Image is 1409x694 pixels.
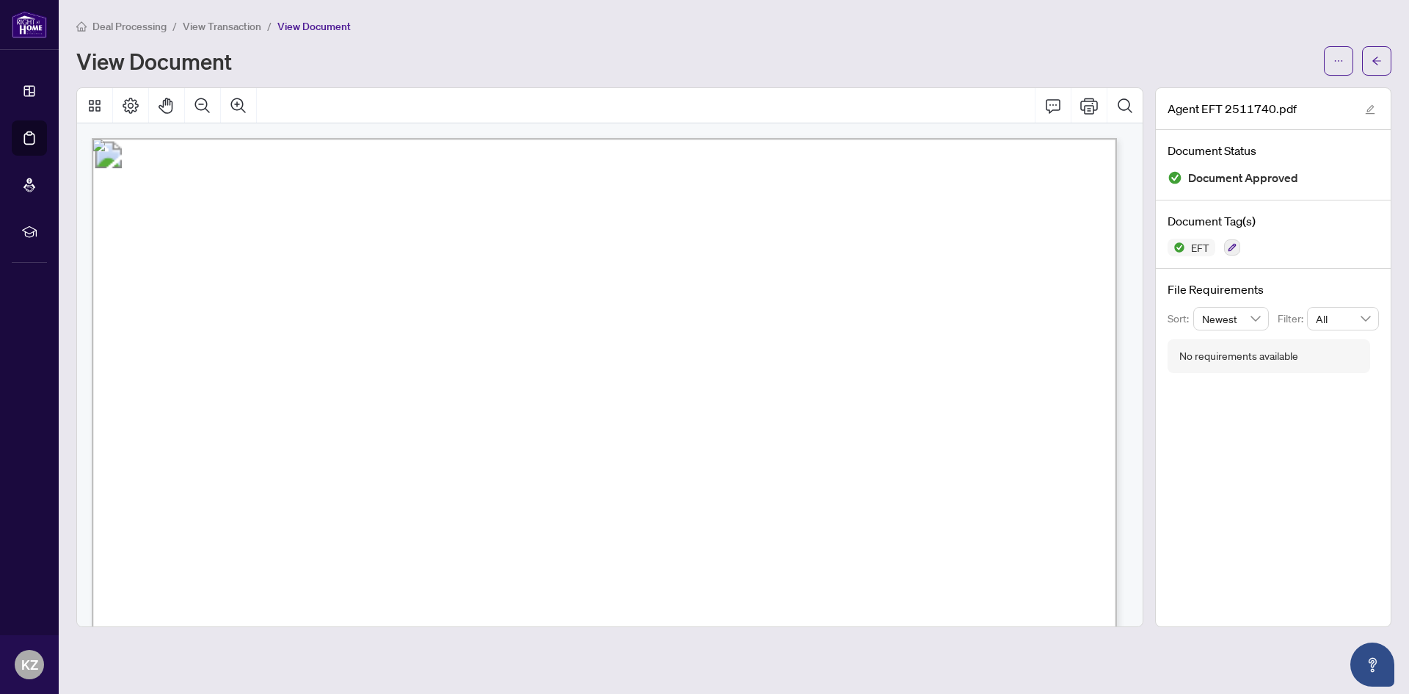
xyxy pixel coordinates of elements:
span: KZ [21,654,38,675]
span: Newest [1202,308,1261,330]
img: Status Icon [1168,239,1185,256]
img: logo [12,11,47,38]
span: View Document [277,20,351,33]
span: arrow-left [1372,56,1382,66]
h4: File Requirements [1168,281,1379,298]
span: Deal Processing [92,20,167,33]
h1: View Document [76,49,232,73]
span: Agent EFT 2511740.pdf [1168,100,1297,118]
p: Filter: [1278,311,1307,327]
h4: Document Status [1168,142,1379,159]
span: home [76,21,87,32]
li: / [172,18,177,35]
span: View Transaction [183,20,261,33]
div: No requirements available [1179,348,1298,364]
span: EFT [1185,242,1215,253]
h4: Document Tag(s) [1168,212,1379,230]
span: All [1316,308,1370,330]
button: Open asap [1350,643,1394,687]
img: Document Status [1168,170,1182,185]
span: ellipsis [1333,56,1344,66]
span: edit [1365,104,1375,115]
p: Sort: [1168,311,1193,327]
span: Document Approved [1188,168,1298,188]
li: / [267,18,272,35]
